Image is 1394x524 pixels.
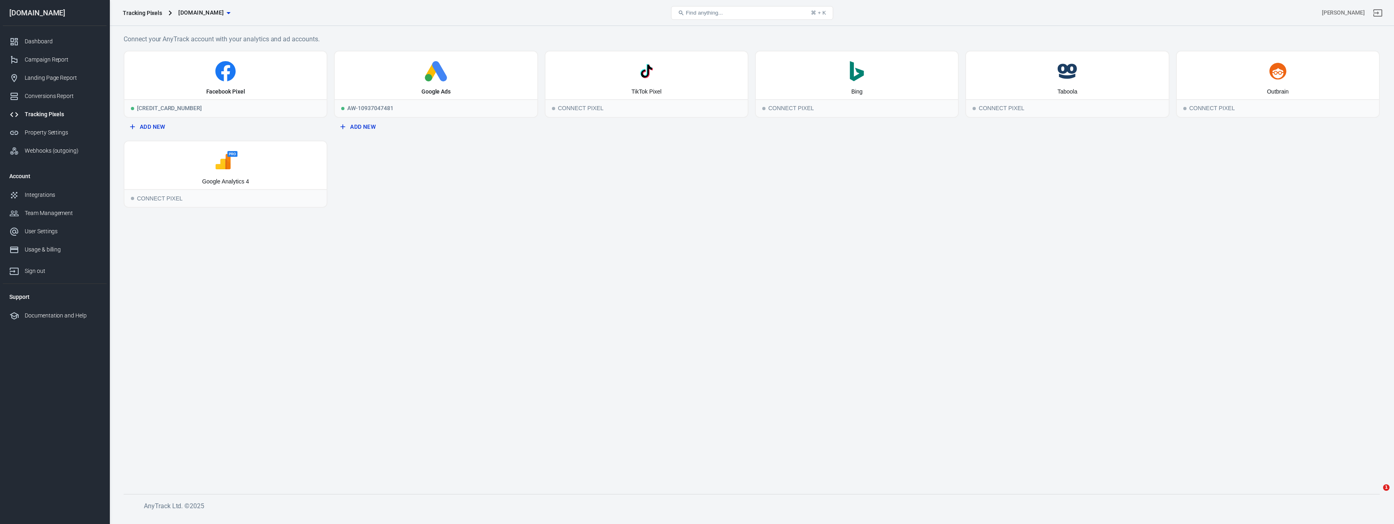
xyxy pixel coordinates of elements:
span: Running [341,107,344,110]
button: BingConnect PixelConnect Pixel [755,51,959,118]
button: Google Analytics 4Connect PixelConnect Pixel [124,141,327,208]
div: Connect Pixel [545,99,748,117]
span: Connect Pixel [762,107,765,110]
div: Taboola [1057,88,1077,96]
button: OutbrainConnect PixelConnect Pixel [1176,51,1380,118]
li: Support [3,287,107,307]
div: Campaign Report [25,55,100,64]
button: [DOMAIN_NAME] [175,5,233,20]
div: Bing [851,88,863,96]
div: ⌘ + K [811,10,826,16]
a: User Settings [3,222,107,241]
a: Campaign Report [3,51,107,69]
div: Sign out [25,267,100,275]
div: Property Settings [25,128,100,137]
div: [DOMAIN_NAME] [3,9,107,17]
div: AW-10937047481 [335,99,537,117]
div: Usage & billing [25,245,100,254]
div: Google Analytics 4 [202,178,249,186]
span: Connect Pixel [552,107,555,110]
span: Connect Pixel [1183,107,1187,110]
div: Connect Pixel [1177,99,1379,117]
a: Team Management [3,204,107,222]
span: casatech-es.com [178,8,224,18]
div: Google Ads [421,88,451,96]
a: Integrations [3,186,107,204]
span: Connect Pixel [973,107,976,110]
div: Landing Page Report [25,74,100,82]
span: Running [131,107,134,110]
a: Property Settings [3,124,107,142]
a: Usage & billing [3,241,107,259]
div: Webhooks (outgoing) [25,147,100,155]
div: Connect Pixel [756,99,958,117]
a: Conversions Report [3,87,107,105]
div: Outbrain [1267,88,1289,96]
div: Integrations [25,191,100,199]
div: Facebook Pixel [206,88,245,96]
a: Facebook PixelRunning[CREDIT_CARD_NUMBER] [124,51,327,118]
div: TikTok Pixel [631,88,661,96]
span: Connect Pixel [131,197,134,200]
button: Add New [127,119,324,134]
div: Connect Pixel [966,99,1168,117]
span: Find anything... [686,10,723,16]
div: Connect Pixel [124,189,327,207]
button: TaboolaConnect PixelConnect Pixel [965,51,1169,118]
h6: AnyTrack Ltd. © 2025 [144,501,752,511]
span: 1 [1383,484,1390,491]
div: User Settings [25,227,100,236]
a: Sign out [3,259,107,280]
button: Find anything...⌘ + K [671,6,833,20]
div: Conversions Report [25,92,100,100]
a: Webhooks (outgoing) [3,142,107,160]
div: Documentation and Help [25,311,100,320]
button: TikTok PixelConnect PixelConnect Pixel [545,51,748,118]
iframe: Intercom live chat [1366,484,1386,504]
li: Account [3,166,107,186]
a: Google AdsRunningAW-10937047481 [334,51,538,118]
div: Tracking Pixels [123,9,162,17]
button: Add New [337,119,535,134]
a: Landing Page Report [3,69,107,87]
a: Tracking Pixels [3,105,107,124]
a: Sign out [1368,3,1388,23]
div: Team Management [25,209,100,217]
div: [CREDIT_CARD_NUMBER] [124,99,327,117]
div: Tracking Pixels [25,110,100,119]
a: Dashboard [3,32,107,51]
div: Dashboard [25,37,100,46]
h6: Connect your AnyTrack account with your analytics and ad accounts. [124,34,1380,44]
div: Account id: VW6wEJAx [1322,9,1365,17]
